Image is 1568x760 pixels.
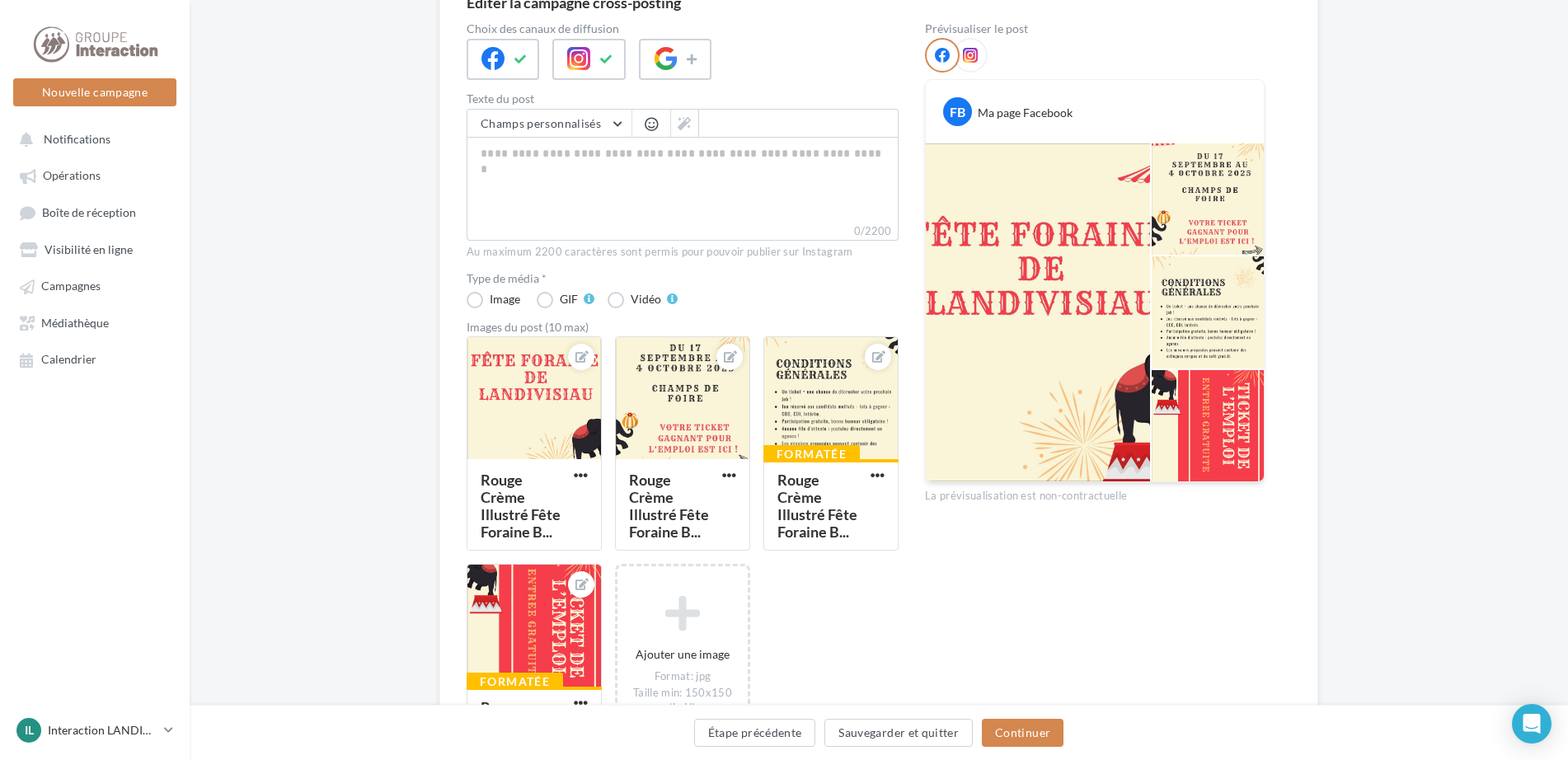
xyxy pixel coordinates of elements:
button: Étape précédente [694,719,816,747]
a: Calendrier [10,344,180,373]
span: Champs personnalisés [481,116,601,130]
span: Boîte de réception [42,205,136,219]
div: Ma page Facebook [978,105,1073,121]
div: Rouge Crème Illustré Fête Foraine B... [777,471,857,541]
a: IL Interaction LANDIVISIAU [13,715,176,746]
div: GIF [560,293,578,305]
div: Open Intercom Messenger [1512,704,1552,744]
button: Champs personnalisés [467,110,631,138]
label: 0/2200 [467,223,899,241]
span: Opérations [43,169,101,183]
div: La prévisualisation est non-contractuelle [925,482,1265,504]
span: Calendrier [41,353,96,367]
label: Type de média * [467,273,899,284]
div: Image [490,293,520,305]
span: Visibilité en ligne [45,242,133,256]
a: Médiathèque [10,307,180,337]
a: Boîte de réception [10,197,180,228]
a: Visibilité en ligne [10,234,180,264]
div: Rouge Crème Illustré Fête Foraine B... [629,471,709,541]
label: Texte du post [467,93,899,105]
div: Formatée [467,673,563,691]
p: Interaction LANDIVISIAU [48,722,157,739]
span: IL [25,722,34,739]
div: Images du post (10 max) [467,321,899,333]
div: Formatée [763,445,860,463]
button: Sauvegarder et quitter [824,719,973,747]
span: Campagnes [41,279,101,293]
span: Médiathèque [41,316,109,330]
span: Notifications [44,132,110,146]
button: Nouvelle campagne [13,78,176,106]
button: Notifications [10,124,173,153]
label: Choix des canaux de diffusion [467,23,899,35]
div: Vidéo [631,293,661,305]
div: Au maximum 2200 caractères sont permis pour pouvoir publier sur Instagram [467,245,899,260]
div: FB [943,97,972,126]
button: Continuer [982,719,1063,747]
a: Campagnes [10,270,180,300]
div: Prévisualiser le post [925,23,1265,35]
div: Rouge Crème Illustré Fête Foraine B... [481,471,561,541]
a: Opérations [10,160,180,190]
